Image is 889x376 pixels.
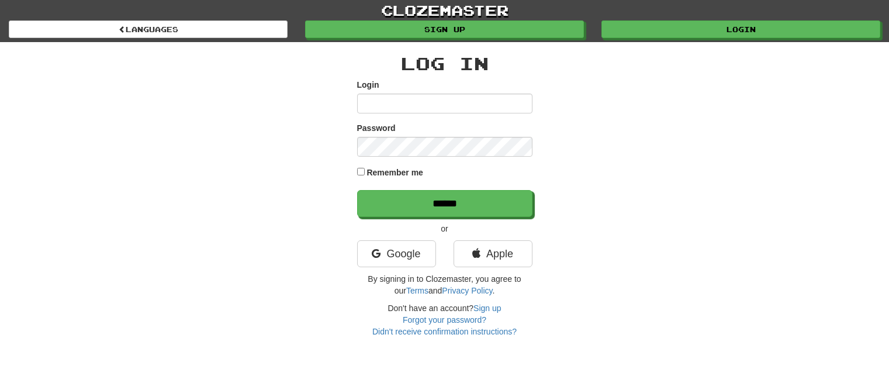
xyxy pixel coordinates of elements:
h2: Log In [357,54,532,73]
a: Apple [454,240,532,267]
a: Languages [9,20,288,38]
a: Didn't receive confirmation instructions? [372,327,517,336]
label: Password [357,122,396,134]
a: Sign up [473,303,501,313]
p: By signing in to Clozemaster, you agree to our and . [357,273,532,296]
label: Remember me [366,167,423,178]
a: Sign up [305,20,584,38]
a: Forgot your password? [403,315,486,325]
div: Don't have an account? [357,302,532,337]
a: Privacy Policy [442,286,492,295]
a: Login [601,20,880,38]
a: Terms [406,286,428,295]
label: Login [357,79,379,91]
a: Google [357,240,436,267]
p: or [357,223,532,234]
